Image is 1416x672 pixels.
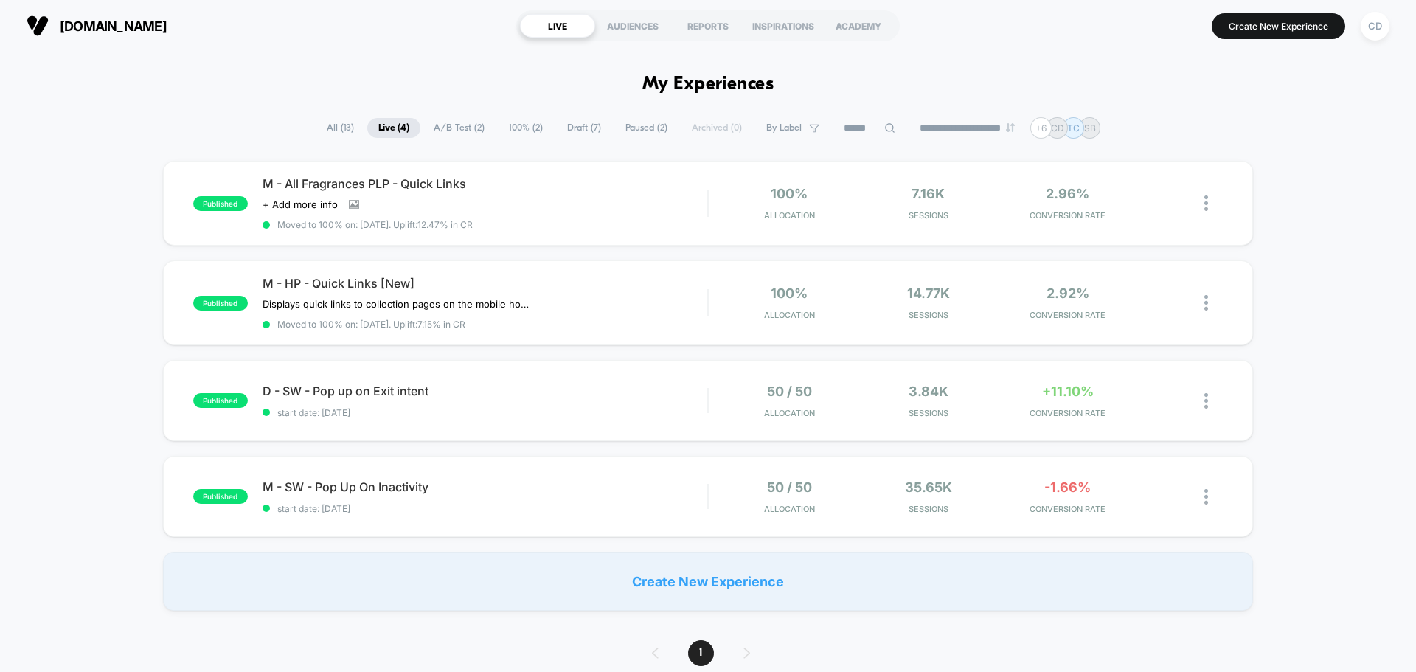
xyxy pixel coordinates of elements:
span: All ( 13 ) [316,118,365,138]
span: 100% [771,186,808,201]
span: Paused ( 2 ) [614,118,678,138]
span: published [193,196,248,211]
span: 50 / 50 [767,384,812,399]
span: Displays quick links to collection pages on the mobile homepage. [263,298,536,310]
button: [DOMAIN_NAME] [22,14,171,38]
span: 100% [771,285,808,301]
span: 100% ( 2 ) [498,118,554,138]
button: Create New Experience [1212,13,1345,39]
span: Sessions [863,210,995,221]
span: Allocation [764,210,815,221]
span: Draft ( 7 ) [556,118,612,138]
p: TC [1067,122,1080,134]
span: [DOMAIN_NAME] [60,18,167,34]
span: -1.66% [1044,479,1091,495]
h1: My Experiences [642,74,774,95]
span: 2.92% [1047,285,1089,301]
img: Visually logo [27,15,49,37]
img: close [1204,195,1208,211]
span: 1 [688,640,714,666]
span: Allocation [764,504,815,514]
span: Moved to 100% on: [DATE] . Uplift: 7.15% in CR [277,319,465,330]
span: published [193,489,248,504]
span: M - All Fragrances PLP - Quick Links [263,176,707,191]
span: + Add more info [263,198,338,210]
span: +11.10% [1042,384,1094,399]
div: CD [1361,12,1389,41]
span: Sessions [863,310,995,320]
span: D - SW - Pop up on Exit intent [263,384,707,398]
span: 14.77k [907,285,950,301]
img: close [1204,393,1208,409]
span: Allocation [764,408,815,418]
div: REPORTS [670,14,746,38]
span: CONVERSION RATE [1002,408,1134,418]
div: + 6 [1030,117,1052,139]
span: Moved to 100% on: [DATE] . Uplift: 12.47% in CR [277,219,473,230]
div: LIVE [520,14,595,38]
div: Create New Experience [163,552,1253,611]
span: Allocation [764,310,815,320]
span: CONVERSION RATE [1002,210,1134,221]
span: M - SW - Pop Up On Inactivity [263,479,707,494]
p: SB [1084,122,1096,134]
span: 50 / 50 [767,479,812,495]
div: ACADEMY [821,14,896,38]
span: start date: [DATE] [263,407,707,418]
span: published [193,393,248,408]
span: 35.65k [905,479,952,495]
span: CONVERSION RATE [1002,310,1134,320]
span: CONVERSION RATE [1002,504,1134,514]
div: INSPIRATIONS [746,14,821,38]
span: Sessions [863,504,995,514]
span: 2.96% [1046,186,1089,201]
p: CD [1051,122,1064,134]
span: Sessions [863,408,995,418]
span: 3.84k [909,384,948,399]
img: close [1204,489,1208,505]
img: end [1006,123,1015,132]
div: AUDIENCES [595,14,670,38]
button: CD [1356,11,1394,41]
span: start date: [DATE] [263,503,707,514]
span: M - HP - Quick Links [New] [263,276,707,291]
span: published [193,296,248,311]
span: Live ( 4 ) [367,118,420,138]
img: close [1204,295,1208,311]
span: 7.16k [912,186,945,201]
span: A/B Test ( 2 ) [423,118,496,138]
span: By Label [766,122,802,134]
